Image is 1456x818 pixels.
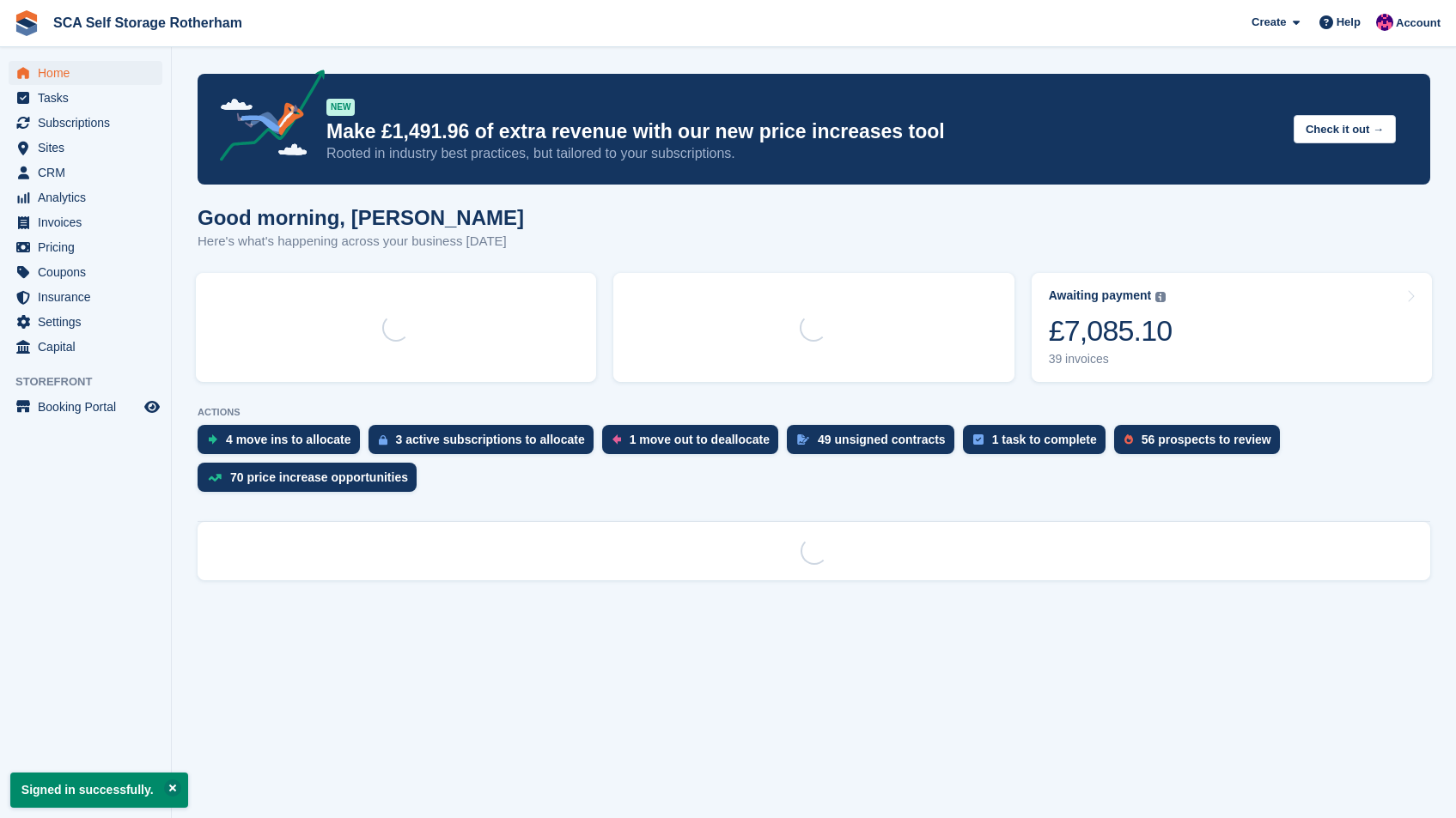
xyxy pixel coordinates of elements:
[1376,14,1393,31] img: Sam Chapman
[208,474,222,482] img: price_increase_opportunities-93ffe204e8149a01c8c9dc8f82e8f89637d9d84a8eef4429ea346261dce0b2c0.svg
[142,397,162,417] a: Preview store
[9,136,162,160] a: menu
[46,9,249,37] a: SCA Self Storage Rotherham
[9,161,162,185] a: menu
[14,10,40,36] img: stora-icon-8386f47178a22dfd0bd8f6a31ec36ba5ce8667c1dd55bd0f319d3a0aa187defe.svg
[38,210,141,234] span: Invoices
[1124,434,1133,445] img: prospect-51fa495bee0391a8d652442698ab0144808aea92771e9ea1ae160a38d050c398.svg
[1252,14,1286,31] span: Create
[226,433,351,446] div: 4 move ins to allocate
[1294,115,1396,143] button: Check it out →
[15,373,171,391] span: Storefront
[208,434,217,445] img: move_ins_to_allocate_icon-fdf77a2bb77ea45bf5b3d319d69a93e2d87916cf1d5bf7949dd705db3b84f3ca.svg
[1049,288,1152,303] div: Awaiting payment
[198,425,369,463] a: 4 move ins to allocate
[1396,15,1441,32] span: Account
[38,260,141,284] span: Coupons
[9,86,162,110] a: menu
[38,285,141,309] span: Insurance
[369,425,602,463] a: 3 active subscriptions to allocate
[9,335,162,359] a: menu
[326,144,1280,163] p: Rooted in industry best practices, but tailored to your subscriptions.
[9,285,162,309] a: menu
[38,395,141,419] span: Booking Portal
[1155,292,1166,302] img: icon-info-grey-7440780725fd019a000dd9b08b2336e03edf1995a4989e88bcd33f0948082b44.svg
[963,425,1114,463] a: 1 task to complete
[38,111,141,135] span: Subscriptions
[1049,313,1173,348] div: £7,085.10
[9,185,162,209] a: menu
[38,136,141,160] span: Sites
[38,61,141,85] span: Home
[379,434,387,445] img: active_subscription_to_allocate_icon-d502201f5373d7db506a760aba3b589e785aa758c864c3986d89f69b8ff3...
[9,61,162,85] a: menu
[992,433,1097,446] div: 1 task to complete
[1114,425,1288,463] a: 56 prospects to review
[326,99,355,116] div: NEW
[198,463,425,500] a: 70 price increase opportunities
[797,434,809,445] img: contract_signature_icon-13c848040528278c33f63329250d36e43548de30e8caae1d1a13099fd9432cc5.svg
[38,335,141,359] span: Capital
[973,434,984,445] img: task-75834270c22a3079a89374b754ae025e5fb1db73e45f91037f5363f120a921f8.svg
[612,434,621,445] img: move_outs_to_deallocate_icon-f764333ba52eb49d3ac5e1228854f67142a1ed5810a6f6cc68b1a99e826820c5.svg
[38,235,141,259] span: Pricing
[10,773,188,808] p: Signed in successfully.
[9,210,162,234] a: menu
[9,235,162,259] a: menu
[1032,273,1432,382] a: Awaiting payment £7,085.10 39 invoices
[630,433,770,446] div: 1 move out to deallocate
[198,407,1430,418] p: ACTIONS
[602,425,787,463] a: 1 move out to deallocate
[198,232,524,251] p: Here's what's happening across your business [DATE]
[9,260,162,284] a: menu
[1337,14,1361,31] span: Help
[818,433,946,446] div: 49 unsigned contracts
[9,111,162,135] a: menu
[787,425,963,463] a: 49 unsigned contracts
[396,433,585,446] div: 3 active subscriptions to allocate
[38,86,141,110] span: Tasks
[9,310,162,334] a: menu
[1049,352,1173,367] div: 39 invoices
[38,161,141,185] span: CRM
[198,206,524,229] h1: Good morning, [PERSON_NAME]
[205,70,326,167] img: price-adjustments-announcement-icon-8257ccfd72463d97f412b2fc003d46551f7dbcb40ab6d574587a9cd5c0d94...
[9,395,162,419] a: menu
[38,310,141,334] span: Settings
[38,185,141,209] span: Analytics
[1142,433,1271,446] div: 56 prospects to review
[230,470,408,484] div: 70 price increase opportunities
[326,119,1280,144] p: Make £1,491.96 of extra revenue with our new price increases tool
